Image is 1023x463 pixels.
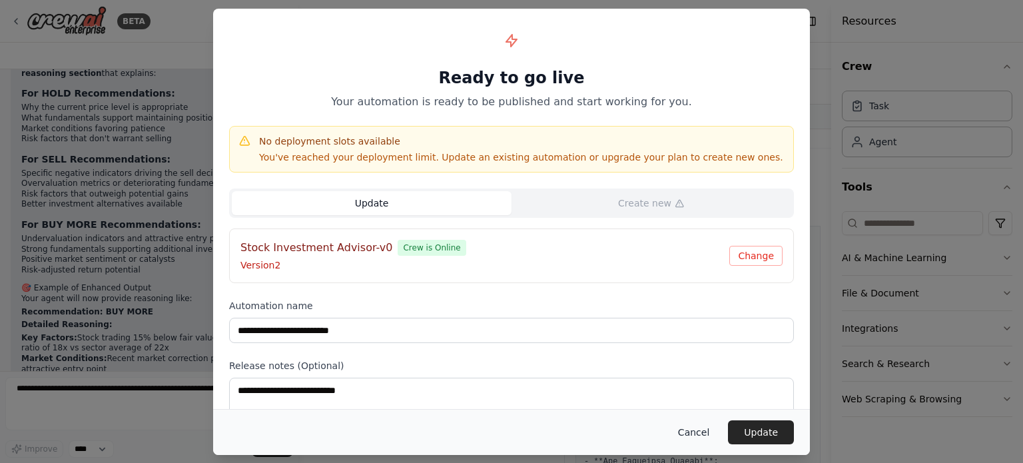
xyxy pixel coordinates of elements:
[729,246,783,266] button: Change
[229,94,794,110] p: Your automation is ready to be published and start working for you.
[232,191,511,215] button: Update
[240,240,392,256] h4: Stock Investment Advisor-v0
[240,258,729,272] p: Version 2
[728,420,794,444] button: Update
[229,67,794,89] h1: Ready to go live
[229,299,794,312] label: Automation name
[511,191,791,215] button: Create new
[398,240,466,256] span: Crew is Online
[259,151,783,164] p: You've reached your deployment limit. Update an existing automation or upgrade your plan to creat...
[667,420,720,444] button: Cancel
[229,359,794,372] label: Release notes (Optional)
[259,135,783,148] h4: No deployment slots available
